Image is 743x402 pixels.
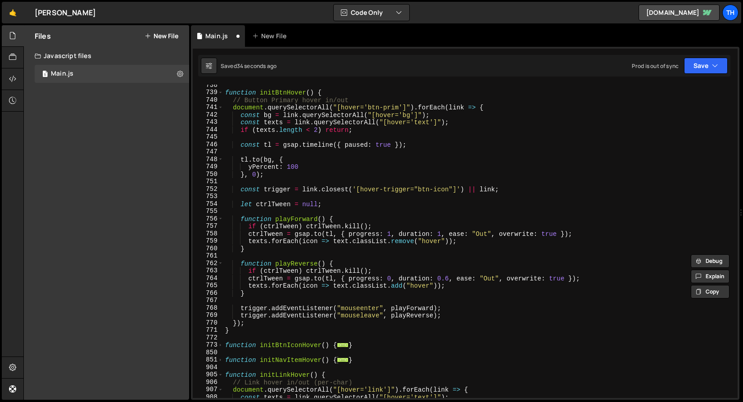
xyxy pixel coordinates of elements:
div: 741 [193,104,223,111]
div: 16840/46037.js [35,65,189,83]
div: 743 [193,118,223,126]
div: 907 [193,386,223,393]
div: Prod is out of sync [632,62,679,70]
div: Main.js [205,32,228,41]
a: Th [722,5,738,21]
div: 751 [193,178,223,185]
div: 740 [193,96,223,104]
div: 748 [193,156,223,163]
div: Javascript files [24,47,189,65]
div: 769 [193,312,223,319]
div: 750 [193,171,223,178]
div: 739 [193,89,223,96]
button: Debug [691,254,729,268]
div: 768 [193,304,223,312]
div: 851 [193,356,223,364]
span: ... [337,343,349,348]
div: 762 [193,260,223,267]
span: 1 [42,71,48,78]
div: 746 [193,141,223,149]
div: 34 seconds ago [237,62,276,70]
div: 906 [193,379,223,386]
a: [DOMAIN_NAME] [639,5,720,21]
h2: Files [35,31,51,41]
div: 908 [193,393,223,401]
div: Main.js [51,70,73,78]
div: 753 [193,193,223,200]
div: Saved [221,62,276,70]
button: Save [684,58,728,74]
div: 745 [193,133,223,141]
div: 765 [193,282,223,289]
div: 850 [193,349,223,357]
div: 770 [193,319,223,327]
div: 764 [193,275,223,282]
div: 758 [193,230,223,238]
span: ... [337,357,349,362]
div: 766 [193,289,223,297]
div: 738 [193,81,223,89]
div: 756 [193,215,223,223]
div: 760 [193,245,223,253]
div: 755 [193,208,223,215]
div: 744 [193,126,223,134]
div: 763 [193,267,223,275]
div: 747 [193,148,223,156]
div: [PERSON_NAME] [35,7,96,18]
div: 749 [193,163,223,171]
div: 767 [193,297,223,304]
div: 904 [193,364,223,371]
div: 905 [193,371,223,379]
div: 742 [193,111,223,119]
button: New File [145,32,178,40]
div: 759 [193,237,223,245]
div: 761 [193,252,223,260]
div: 757 [193,222,223,230]
div: 752 [193,185,223,193]
a: 🤙 [2,2,24,23]
div: 754 [193,200,223,208]
button: Copy [691,285,729,298]
div: 773 [193,341,223,349]
button: Code Only [334,5,409,21]
div: 772 [193,334,223,342]
button: Explain [691,270,729,283]
div: New File [252,32,290,41]
div: 771 [193,326,223,334]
